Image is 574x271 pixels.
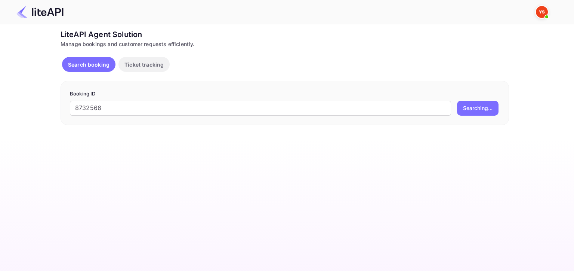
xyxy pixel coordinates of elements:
p: Booking ID [70,90,500,98]
p: Search booking [68,61,109,68]
img: LiteAPI Logo [16,6,64,18]
img: Yandex Support [536,6,548,18]
div: LiteAPI Agent Solution [61,29,509,40]
button: Searching... [457,101,499,116]
div: Manage bookings and customer requests efficiently. [61,40,509,48]
p: Ticket tracking [124,61,164,68]
input: Enter Booking ID (e.g., 63782194) [70,101,451,116]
